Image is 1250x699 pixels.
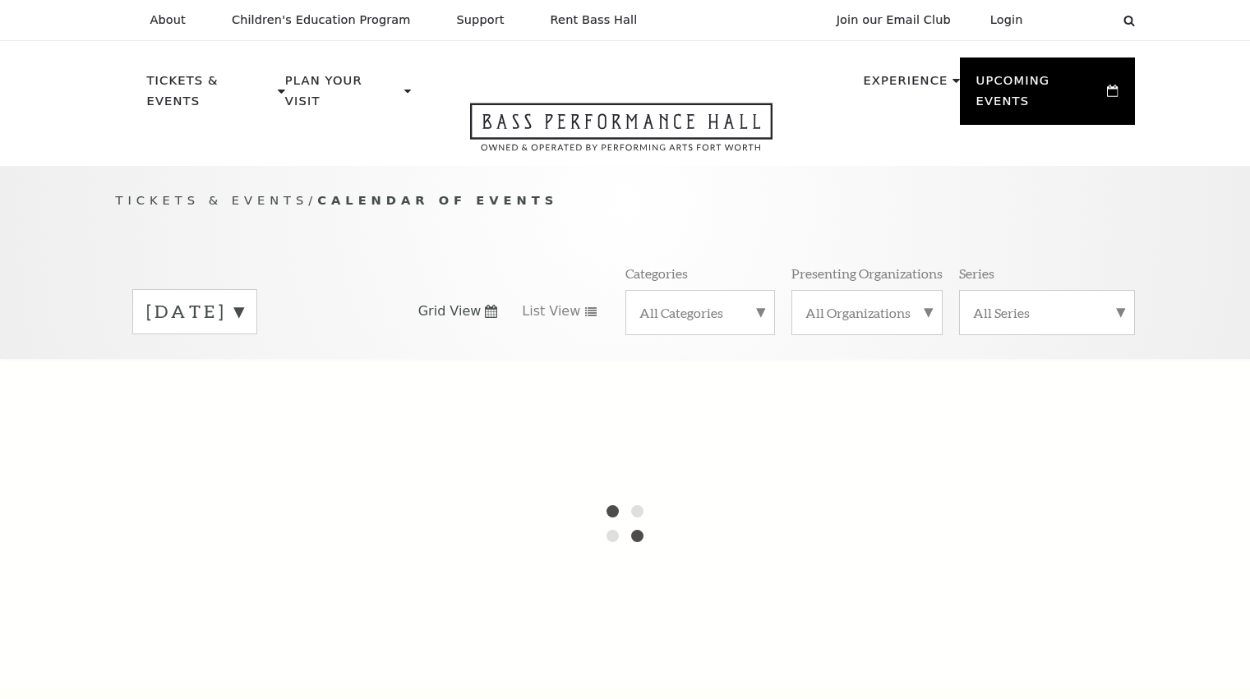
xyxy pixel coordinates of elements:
[551,13,638,27] p: Rent Bass Hall
[116,193,309,207] span: Tickets & Events
[146,299,243,324] label: [DATE]
[973,304,1121,321] label: All Series
[805,304,929,321] label: All Organizations
[147,71,274,121] p: Tickets & Events
[232,13,411,27] p: Children's Education Program
[418,302,482,320] span: Grid View
[1049,12,1108,28] select: Select:
[959,264,994,282] p: Series
[639,304,761,321] label: All Categories
[625,264,688,282] p: Categories
[150,13,186,27] p: About
[285,71,400,121] p: Plan Your Visit
[457,13,505,27] p: Support
[976,71,1104,121] p: Upcoming Events
[863,71,948,100] p: Experience
[791,264,943,282] p: Presenting Organizations
[522,302,580,320] span: List View
[317,193,558,207] span: Calendar of Events
[116,191,1135,211] p: /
